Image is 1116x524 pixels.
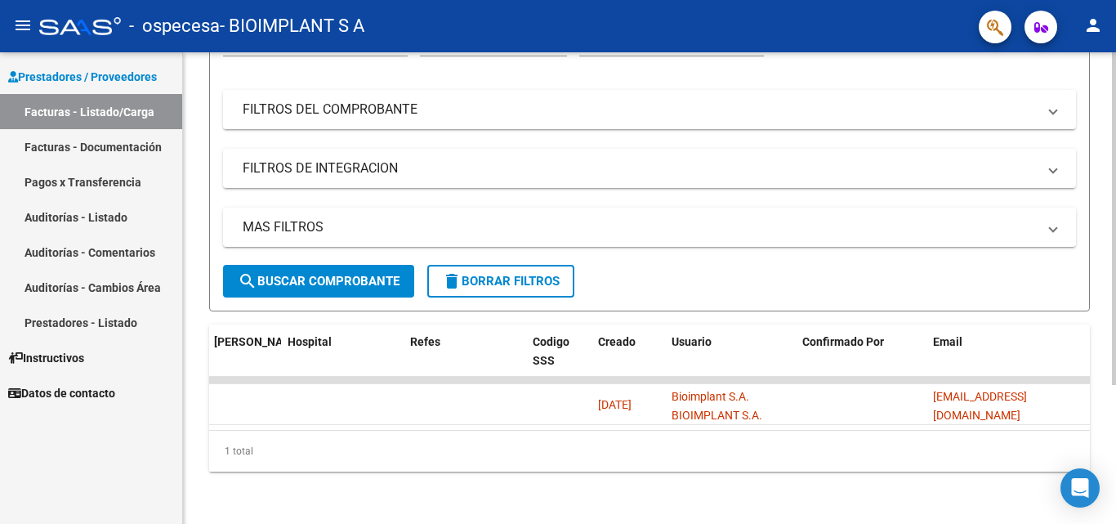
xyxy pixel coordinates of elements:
[665,325,796,396] datatable-header-cell: Usuario
[281,325,404,396] datatable-header-cell: Hospital
[410,335,440,348] span: Refes
[404,325,526,396] datatable-header-cell: Refes
[672,335,712,348] span: Usuario
[209,431,1090,472] div: 1 total
[223,90,1076,129] mat-expansion-panel-header: FILTROS DEL COMPROBANTE
[220,8,364,44] span: - BIOIMPLANT S A
[442,271,462,291] mat-icon: delete
[933,335,962,348] span: Email
[598,335,636,348] span: Creado
[933,390,1027,422] span: [EMAIL_ADDRESS][DOMAIN_NAME]
[672,390,762,422] span: Bioimplant S.A. BIOIMPLANT S.A.
[243,218,1037,236] mat-panel-title: MAS FILTROS
[526,325,591,396] datatable-header-cell: Codigo SSS
[598,398,632,411] span: [DATE]
[243,159,1037,177] mat-panel-title: FILTROS DE INTEGRACION
[427,265,574,298] button: Borrar Filtros
[223,208,1076,247] mat-expansion-panel-header: MAS FILTROS
[802,335,884,348] span: Confirmado Por
[442,274,560,289] span: Borrar Filtros
[591,325,665,396] datatable-header-cell: Creado
[8,349,84,367] span: Instructivos
[129,8,220,44] span: - ospecesa
[208,325,281,396] datatable-header-cell: Fecha Confimado
[238,274,400,289] span: Buscar Comprobante
[8,68,157,86] span: Prestadores / Proveedores
[1083,16,1103,35] mat-icon: person
[1060,468,1100,508] div: Open Intercom Messenger
[8,384,115,402] span: Datos de contacto
[13,16,33,35] mat-icon: menu
[796,325,926,396] datatable-header-cell: Confirmado Por
[238,271,257,291] mat-icon: search
[223,265,414,298] button: Buscar Comprobante
[533,335,569,367] span: Codigo SSS
[926,325,1090,396] datatable-header-cell: Email
[288,335,332,348] span: Hospital
[214,335,302,348] span: [PERSON_NAME]
[243,101,1037,119] mat-panel-title: FILTROS DEL COMPROBANTE
[223,149,1076,188] mat-expansion-panel-header: FILTROS DE INTEGRACION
